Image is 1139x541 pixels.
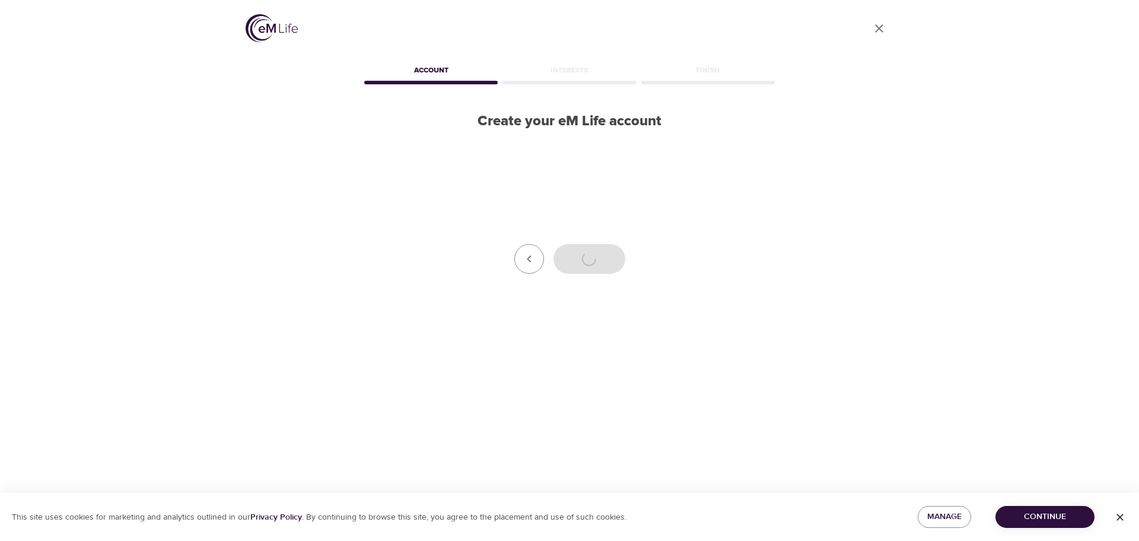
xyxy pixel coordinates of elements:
[995,506,1095,528] button: Continue
[246,14,298,42] img: logo
[1005,510,1085,524] span: Continue
[250,512,302,523] a: Privacy Policy
[362,113,777,130] h2: Create your eM Life account
[927,510,962,524] span: Manage
[918,506,971,528] button: Manage
[865,14,893,43] a: close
